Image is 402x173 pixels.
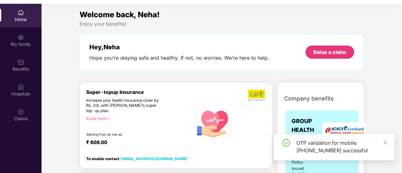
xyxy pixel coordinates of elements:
span: close [383,140,388,145]
div: Starting from as low as [86,132,164,137]
span: check-circle [282,139,290,147]
div: Raise a claim [313,49,346,56]
img: svg+xml;base64,PHN2ZyBpZD0iSG9tZSIgeG1sbnM9Imh0dHA6Ly93d3cudzMub3JnLzIwMDAvc3ZnIiB3aWR0aD0iMjAiIG... [18,9,24,16]
img: svg+xml;base64,PHN2ZyB4bWxucz0iaHR0cDovL3d3dy53My5vcmcvMjAwMC9zdmciIHhtbG5zOnhsaW5rPSJodHRwOi8vd3... [191,98,236,144]
img: svg+xml;base64,PHN2ZyBpZD0iQmVuZWZpdHMiIHhtbG5zPSJodHRwOi8vd3d3LnczLm9yZy8yMDAwL3N2ZyIgd2lkdGg9Ij... [18,59,24,65]
div: Increase your health insurance cover by Rs. 20L with [PERSON_NAME]’s super top-up plan. [86,98,164,114]
img: svg+xml;base64,PHN2ZyBpZD0iSG9zcGl0YWxzIiB4bWxucz0iaHR0cDovL3d3dy53My5vcmcvMjAwMC9zdmciIHdpZHRoPS... [18,84,24,90]
div: Hope you’re staying safe and healthy. If not, no worries. We’re here to help. [89,55,269,61]
div: Super-topup Insurance [86,89,191,95]
div: OTP validation for mobile: [PHONE_NUMBER] successful [296,139,387,154]
span: Company benefits [284,94,334,103]
span: right [107,117,110,121]
span: Welcome back, Neha! [80,10,160,19]
img: svg+xml;base64,PHN2ZyBpZD0iQ2xhaW0iIHhtbG5zPSJodHRwOi8vd3d3LnczLm9yZy8yMDAwL3N2ZyIgd2lkdGg9IjIwIi... [18,109,24,115]
div: Know more [86,116,187,121]
div: To enable contact [86,156,187,161]
img: svg+xml;base64,PHN2ZyB3aWR0aD0iMjAiIGhlaWdodD0iMjAiIHZpZXdCb3g9IjAgMCAyMCAyMCIgZmlsbD0ibm9uZSIgeG... [18,34,24,41]
a: [EMAIL_ADDRESS][DOMAIN_NAME] [120,156,187,161]
img: b5dec4f62d2307b9de63beb79f102df3.png [248,89,266,101]
img: insurerLogo [322,122,366,138]
div: Enjoy your benefits! [80,21,364,27]
div: Hey, Neha [89,43,269,51]
div: ₹ 608.00 [86,139,185,147]
span: GROUP HEALTH INSURANCE [292,117,326,143]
